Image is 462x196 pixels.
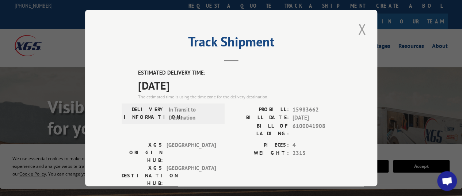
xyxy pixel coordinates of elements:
span: [DATE] [138,77,341,93]
span: 4 [293,141,341,149]
label: PIECES: [231,141,289,149]
span: In Transit to Destination [169,105,218,122]
span: 2315 [293,149,341,158]
label: ESTIMATED DELIVERY TIME: [138,69,341,77]
a: Open chat [437,171,457,191]
div: The estimated time is using the time zone for the delivery destination. [138,93,341,100]
label: XGS ORIGIN HUB: [122,141,163,164]
span: 6100041908 [293,122,341,137]
h2: Track Shipment [122,37,341,50]
span: [GEOGRAPHIC_DATA] [167,164,216,187]
label: DELIVERY INFORMATION: [124,105,165,122]
label: PROBILL: [231,105,289,114]
label: BILL DATE: [231,114,289,122]
label: BILL OF LADING: [231,122,289,137]
span: 15983662 [293,105,341,114]
label: XGS DESTINATION HUB: [122,164,163,187]
span: [DATE] [293,114,341,122]
button: Close modal [356,19,368,39]
span: [GEOGRAPHIC_DATA] [167,141,216,164]
label: WEIGHT: [231,149,289,158]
